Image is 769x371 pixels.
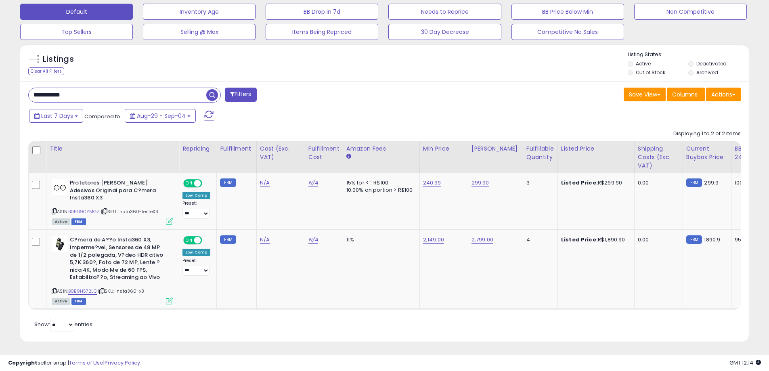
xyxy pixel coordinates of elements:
[735,179,761,187] div: 100%
[526,145,554,161] div: Fulfillable Quantity
[143,4,256,20] button: Inventory Age
[696,60,727,67] label: Deactivated
[308,179,318,187] a: N/A
[346,236,413,243] div: 11%
[471,145,520,153] div: [PERSON_NAME]
[673,130,741,138] div: Displaying 1 to 2 of 2 items
[561,179,628,187] div: R$299.90
[686,178,702,187] small: FBM
[43,54,74,65] h5: Listings
[70,179,168,204] b: Protetores [PERSON_NAME] Adesivos Original para C?mera Insta360 X3
[308,236,318,244] a: N/A
[52,179,173,224] div: ASIN:
[101,208,158,215] span: | SKU: Insta360-lenteX3
[634,4,747,20] button: Non Competitive
[667,88,705,101] button: Columns
[20,24,133,40] button: Top Sellers
[706,88,741,101] button: Actions
[686,145,728,161] div: Current Buybox Price
[125,109,196,123] button: Aug-29 - Sep-04
[220,235,236,244] small: FBM
[638,145,679,170] div: Shipping Costs (Exc. VAT)
[34,321,92,328] span: Show: entries
[184,237,194,244] span: ON
[52,179,68,195] img: 31nMuXAxAJL._SL40_.jpg
[143,24,256,40] button: Selling @ Max
[52,218,70,225] span: All listings currently available for purchase on Amazon
[526,179,551,187] div: 3
[266,24,378,40] button: Items Being Repriced
[561,179,598,187] b: Listed Price:
[8,359,38,367] strong: Copyright
[423,179,441,187] a: 240.99
[50,145,176,153] div: Title
[308,145,339,161] div: Fulfillment Cost
[704,179,719,187] span: 299.9
[105,359,140,367] a: Privacy Policy
[704,236,720,243] span: 1890.9
[68,288,97,295] a: B0B9H572LC
[98,288,144,294] span: | SKU: insta360-x3
[20,4,133,20] button: Default
[137,112,186,120] span: Aug-29 - Sep-04
[636,69,665,76] label: Out of Stock
[266,4,378,20] button: BB Drop in 7d
[182,192,210,199] div: Low. Comp
[8,359,140,367] div: seller snap | |
[423,236,444,244] a: 2,149.00
[70,236,168,283] b: C?mera de A??o Insta360 X3, Imperme?vel, Sensores de 48 MP de 1/2 polegada, V?deo HDR ativo 5,7K ...
[41,112,73,120] span: Last 7 Days
[346,179,413,187] div: 15% for <= R$100
[388,24,501,40] button: 30 Day Decrease
[220,178,236,187] small: FBM
[686,235,702,244] small: FBM
[423,145,465,153] div: Min Price
[735,145,764,161] div: BB Share 24h.
[84,113,122,120] span: Compared to:
[182,258,210,276] div: Preset:
[561,145,631,153] div: Listed Price
[52,298,70,305] span: All listings currently available for purchase on Amazon
[511,4,624,20] button: BB Price Below Min
[201,180,214,187] span: OFF
[182,145,213,153] div: Repricing
[346,187,413,194] div: 10.00% on portion > R$100
[729,359,761,367] span: 2025-09-12 12:14 GMT
[68,208,100,215] a: B0BD9CYMGZ
[735,236,761,243] div: 95%
[182,249,210,256] div: Low. Comp
[526,236,551,243] div: 4
[52,236,173,304] div: ASIN:
[28,67,64,75] div: Clear All Filters
[260,236,270,244] a: N/A
[29,109,83,123] button: Last 7 Days
[628,51,749,59] p: Listing States:
[636,60,651,67] label: Active
[260,179,270,187] a: N/A
[471,236,493,244] a: 2,799.00
[225,88,256,102] button: Filters
[638,179,677,187] div: 0.00
[52,236,68,252] img: 31fpWb5VG9L._SL40_.jpg
[561,236,598,243] b: Listed Price:
[346,145,416,153] div: Amazon Fees
[672,90,698,99] span: Columns
[388,4,501,20] button: Needs to Reprice
[511,24,624,40] button: Competitive No Sales
[561,236,628,243] div: R$1,890.90
[260,145,302,161] div: Cost (Exc. VAT)
[69,359,103,367] a: Terms of Use
[220,145,253,153] div: Fulfillment
[184,180,194,187] span: ON
[624,88,666,101] button: Save View
[346,153,351,160] small: Amazon Fees.
[71,298,86,305] span: FBM
[71,218,86,225] span: FBM
[471,179,489,187] a: 299.90
[696,69,718,76] label: Archived
[201,237,214,244] span: OFF
[638,236,677,243] div: 0.00
[182,201,210,219] div: Preset:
